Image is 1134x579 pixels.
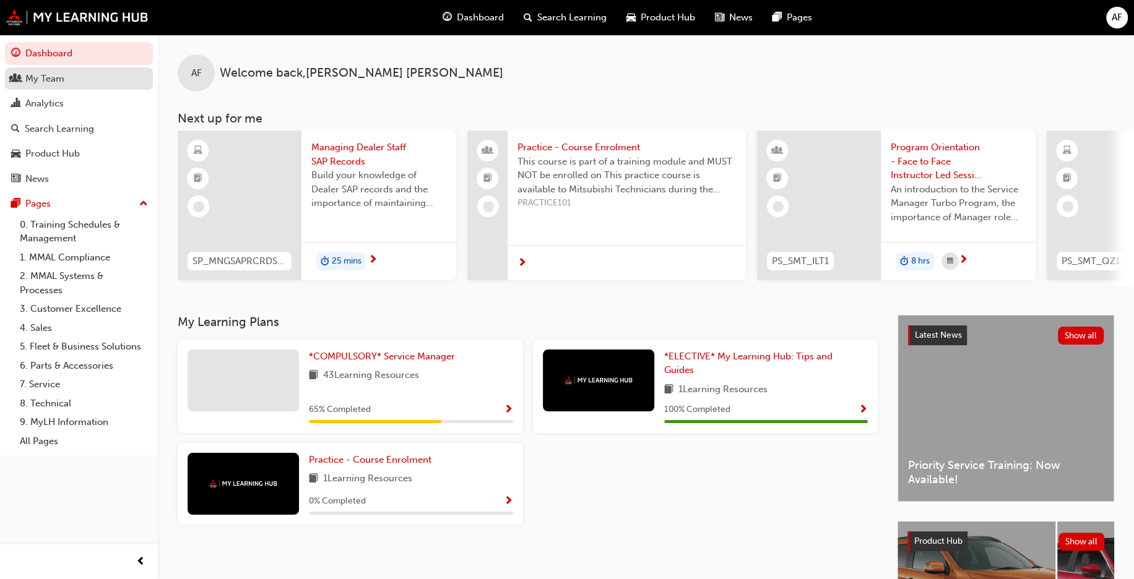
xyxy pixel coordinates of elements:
[5,168,153,191] a: News
[483,171,492,187] span: booktick-icon
[5,92,153,115] a: Analytics
[15,299,153,319] a: 3. Customer Excellence
[15,248,153,267] a: 1. MMAL Compliance
[5,192,153,215] button: Pages
[11,124,20,135] span: search-icon
[433,5,514,30] a: guage-iconDashboard
[664,350,868,377] a: *ELECTIVE* My Learning Hub: Tips and Guides
[483,201,494,212] span: learningRecordVerb_NONE-icon
[25,172,49,186] div: News
[678,382,768,398] span: 1 Learning Resources
[25,122,94,136] div: Search Learning
[1106,7,1128,28] button: AF
[15,413,153,432] a: 9. MyLH Information
[626,10,636,25] span: car-icon
[309,403,371,417] span: 65 % Completed
[947,254,953,269] span: calendar-icon
[15,319,153,338] a: 4. Sales
[309,454,431,465] span: Practice - Course Enrolment
[311,168,446,210] span: Build your knowledge of Dealer SAP records and the importance of maintaining your staff records i...
[772,254,829,268] span: PS_SMT_ILT1
[773,10,782,25] span: pages-icon
[859,402,868,418] button: Show Progress
[773,171,782,187] span: booktick-icon
[11,199,20,210] span: pages-icon
[136,554,145,570] span: prev-icon
[729,11,753,25] span: News
[959,255,968,266] span: next-icon
[178,315,878,329] h3: My Learning Plans
[664,382,673,398] span: book-icon
[664,351,833,376] span: *ELECTIVE* My Learning Hub: Tips and Guides
[908,458,1104,486] span: Priority Service Training: Now Available!
[193,201,204,212] span: learningRecordVerb_NONE-icon
[25,96,64,111] div: Analytics
[773,201,784,212] span: learningRecordVerb_NONE-icon
[504,402,513,418] button: Show Progress
[15,267,153,299] a: 2. MMAL Systems & Processes
[908,325,1104,345] a: Latest NewsShow all
[517,258,527,269] span: next-icon
[517,140,736,155] span: Practice - Course Enrolment
[158,111,1134,126] h3: Next up for me
[25,197,51,211] div: Pages
[15,375,153,394] a: 7. Service
[15,215,153,248] a: 0. Training Schedules & Management
[15,356,153,375] a: 6. Parts & Accessories
[220,66,503,80] span: Welcome back , [PERSON_NAME] [PERSON_NAME]
[11,74,20,85] span: people-icon
[209,479,277,487] img: mmal
[907,531,1104,551] a: Product HubShow all
[11,174,20,185] span: news-icon
[11,148,20,160] span: car-icon
[859,405,868,416] span: Show Progress
[309,453,436,467] a: Practice - Course Enrolment
[5,142,153,165] a: Product Hub
[191,66,202,80] span: AF
[5,118,153,140] a: Search Learning
[25,72,64,86] div: My Team
[641,11,695,25] span: Product Hub
[504,494,513,509] button: Show Progress
[139,196,148,212] span: up-icon
[311,140,446,168] span: Managing Dealer Staff SAP Records
[715,10,724,25] span: news-icon
[467,131,746,280] a: Practice - Course EnrolmentThis course is part of a training module and MUST NOT be enrolled on T...
[763,5,822,30] a: pages-iconPages
[915,330,962,340] span: Latest News
[25,147,80,161] div: Product Hub
[617,5,705,30] a: car-iconProduct Hub
[368,255,378,266] span: next-icon
[914,536,963,546] span: Product Hub
[11,48,20,59] span: guage-icon
[565,376,633,384] img: mmal
[6,9,149,25] img: mmal
[178,131,456,280] a: SP_MNGSAPRCRDS_M1Managing Dealer Staff SAP RecordsBuild your knowledge of Dealer SAP records and ...
[1062,254,1120,268] span: PS_SMT_QZ1
[891,140,1026,182] span: Program Orientation - Face to Face Instructor Led Session (Service Manager Turbo Program)
[194,171,202,187] span: booktick-icon
[900,254,909,270] span: duration-icon
[15,432,153,451] a: All Pages
[323,368,419,384] span: 43 Learning Resources
[504,496,513,507] span: Show Progress
[309,350,460,364] a: *COMPULSORY* Service Manager
[309,471,318,487] span: book-icon
[11,98,20,109] span: chart-icon
[5,67,153,90] a: My Team
[309,494,366,508] span: 0 % Completed
[193,254,287,268] span: SP_MNGSAPRCRDS_M1
[443,10,452,25] span: guage-icon
[664,403,730,417] span: 100 % Completed
[1112,11,1122,25] span: AF
[483,143,492,159] span: people-icon
[524,10,532,25] span: search-icon
[323,471,412,487] span: 1 Learning Resources
[457,11,504,25] span: Dashboard
[1062,201,1073,212] span: learningRecordVerb_NONE-icon
[15,337,153,356] a: 5. Fleet & Business Solutions
[321,254,329,270] span: duration-icon
[504,405,513,416] span: Show Progress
